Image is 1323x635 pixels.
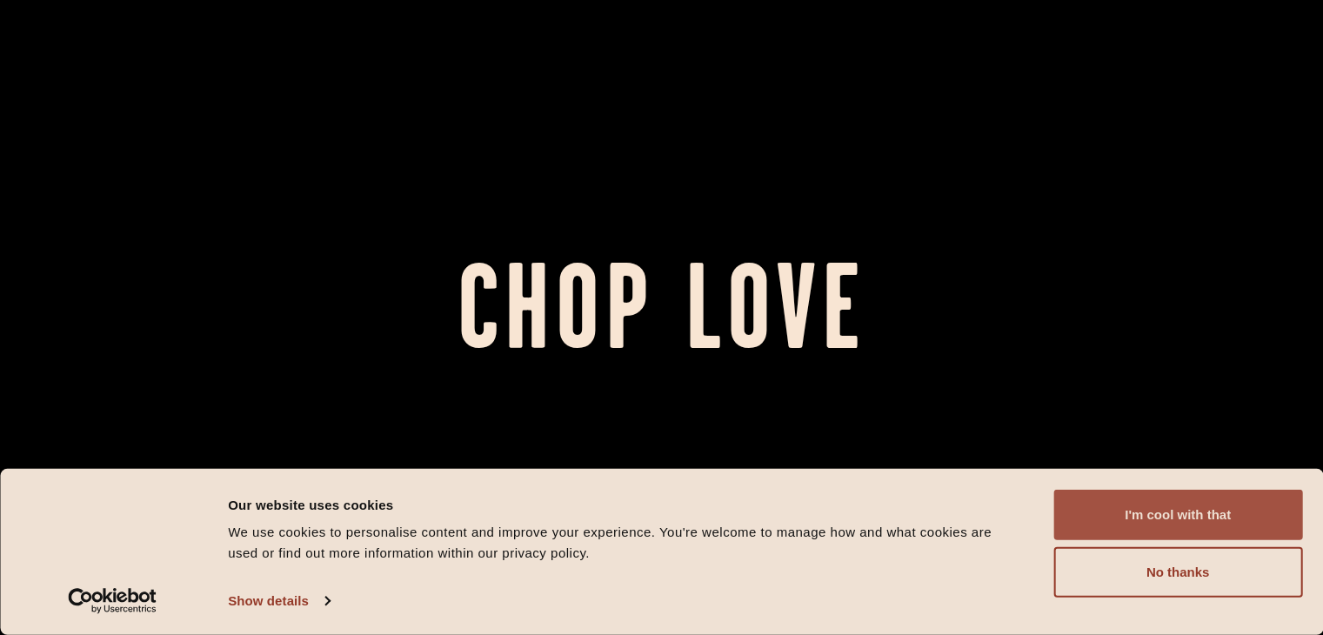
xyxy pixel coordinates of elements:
[1053,490,1302,540] button: I'm cool with that
[1053,547,1302,598] button: No thanks
[228,522,1014,564] div: We use cookies to personalise content and improve your experience. You're welcome to manage how a...
[37,588,189,614] a: Usercentrics Cookiebot - opens in a new window
[228,494,1014,515] div: Our website uses cookies
[228,588,329,614] a: Show details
